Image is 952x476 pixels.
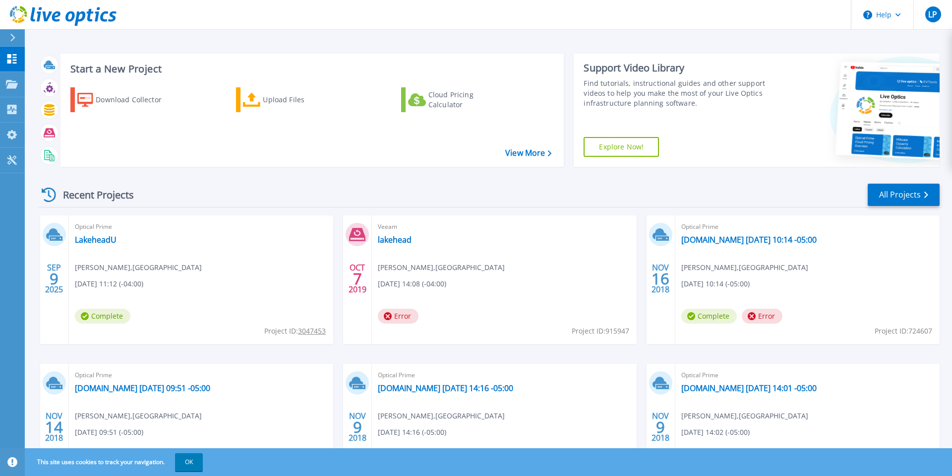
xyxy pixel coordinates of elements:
[175,453,203,471] button: OK
[45,409,63,445] div: NOV 2018
[50,274,59,283] span: 9
[348,261,367,297] div: OCT 2019
[75,262,202,273] span: [PERSON_NAME] , [GEOGRAPHIC_DATA]
[70,87,181,112] a: Download Collector
[75,383,210,393] a: [DOMAIN_NAME] [DATE] 09:51 -05:00
[378,309,418,324] span: Error
[401,87,512,112] a: Cloud Pricing Calculator
[378,370,630,381] span: Optical Prime
[75,278,143,289] span: [DATE] 11:12 (-04:00)
[236,87,347,112] a: Upload Files
[868,184,940,206] a: All Projects
[75,410,202,421] span: [PERSON_NAME] , [GEOGRAPHIC_DATA]
[378,278,446,289] span: [DATE] 14:08 (-04:00)
[353,423,362,431] span: 9
[298,326,326,336] tcxspan: Call 3047453 via 3CX
[681,309,737,324] span: Complete
[353,274,362,283] span: 7
[681,370,934,381] span: Optical Prime
[263,90,342,110] div: Upload Files
[75,309,130,324] span: Complete
[505,148,551,158] a: View More
[75,427,143,438] span: [DATE] 09:51 (-05:00)
[428,90,508,110] div: Cloud Pricing Calculator
[264,326,326,337] span: Project ID:
[27,453,203,471] span: This site uses cookies to track your navigation.
[681,427,750,438] span: [DATE] 14:02 (-05:00)
[378,221,630,232] span: Veeam
[378,262,505,273] span: [PERSON_NAME] , [GEOGRAPHIC_DATA]
[681,262,808,273] span: [PERSON_NAME] , [GEOGRAPHIC_DATA]
[70,64,551,74] h3: Start a New Project
[348,409,367,445] div: NOV 2018
[378,410,505,421] span: [PERSON_NAME] , [GEOGRAPHIC_DATA]
[378,427,446,438] span: [DATE] 14:16 (-05:00)
[651,409,670,445] div: NOV 2018
[75,235,117,245] a: LakeheadU
[45,423,63,431] span: 14
[681,278,750,289] span: [DATE] 10:14 (-05:00)
[378,235,412,245] a: lakehead
[656,423,665,431] span: 9
[378,383,513,393] a: [DOMAIN_NAME] [DATE] 14:16 -05:00
[584,137,659,157] a: Explore Now!
[651,261,670,297] div: NOV 2018
[928,10,937,18] span: LP
[875,326,932,337] span: Project ID: 724607
[584,62,770,74] div: Support Video Library
[45,261,63,297] div: SEP 2025
[652,274,669,283] span: 16
[572,326,629,337] span: Project ID: 915947
[681,410,808,421] span: [PERSON_NAME] , [GEOGRAPHIC_DATA]
[38,183,147,207] div: Recent Projects
[742,309,782,324] span: Error
[75,370,327,381] span: Optical Prime
[681,383,817,393] a: [DOMAIN_NAME] [DATE] 14:01 -05:00
[681,235,817,245] a: [DOMAIN_NAME] [DATE] 10:14 -05:00
[75,221,327,232] span: Optical Prime
[584,78,770,108] div: Find tutorials, instructional guides and other support videos to help you make the most of your L...
[681,221,934,232] span: Optical Prime
[96,90,175,110] div: Download Collector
